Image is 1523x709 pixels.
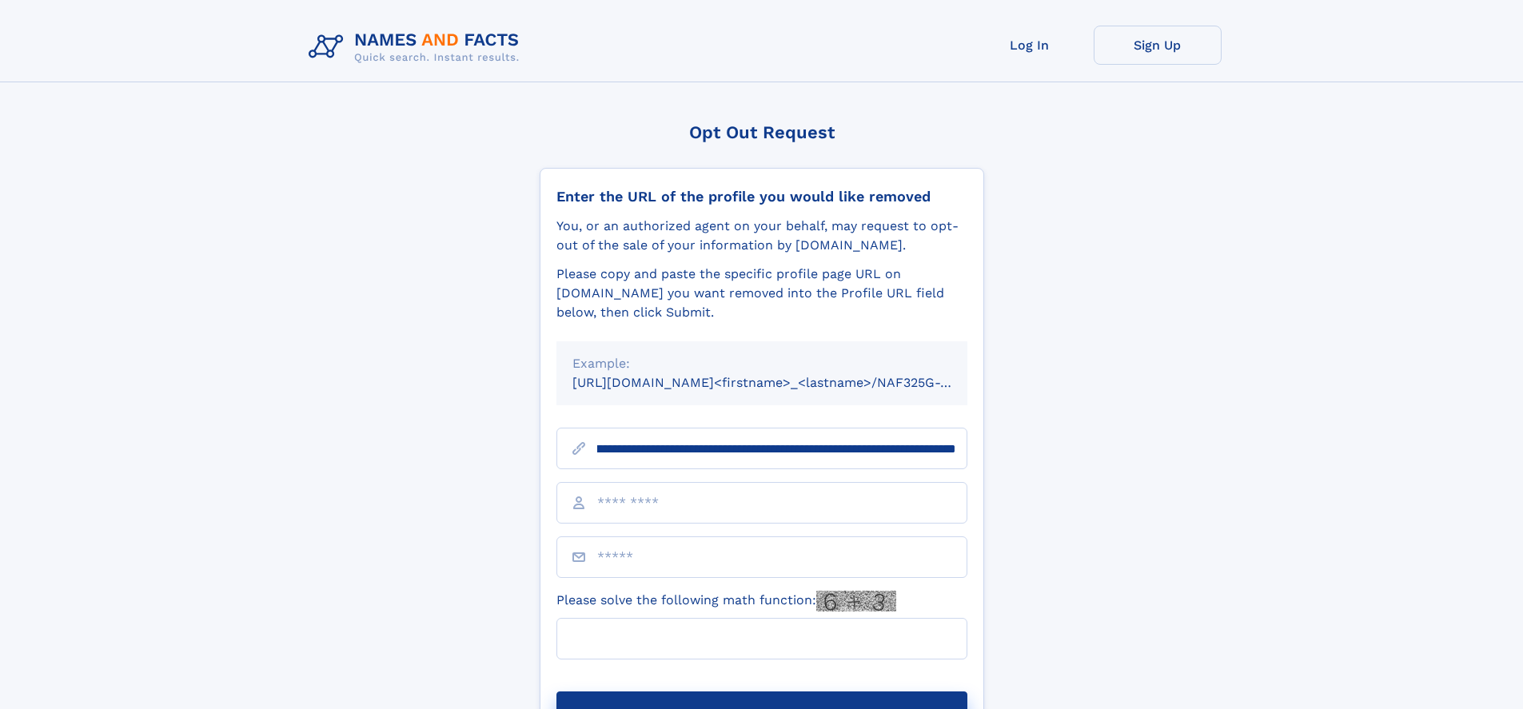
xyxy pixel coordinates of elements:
[540,122,984,142] div: Opt Out Request
[572,354,951,373] div: Example:
[302,26,532,69] img: Logo Names and Facts
[556,188,967,205] div: Enter the URL of the profile you would like removed
[572,375,998,390] small: [URL][DOMAIN_NAME]<firstname>_<lastname>/NAF325G-xxxxxxxx
[966,26,1094,65] a: Log In
[1094,26,1222,65] a: Sign Up
[556,591,896,611] label: Please solve the following math function:
[556,217,967,255] div: You, or an authorized agent on your behalf, may request to opt-out of the sale of your informatio...
[556,265,967,322] div: Please copy and paste the specific profile page URL on [DOMAIN_NAME] you want removed into the Pr...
